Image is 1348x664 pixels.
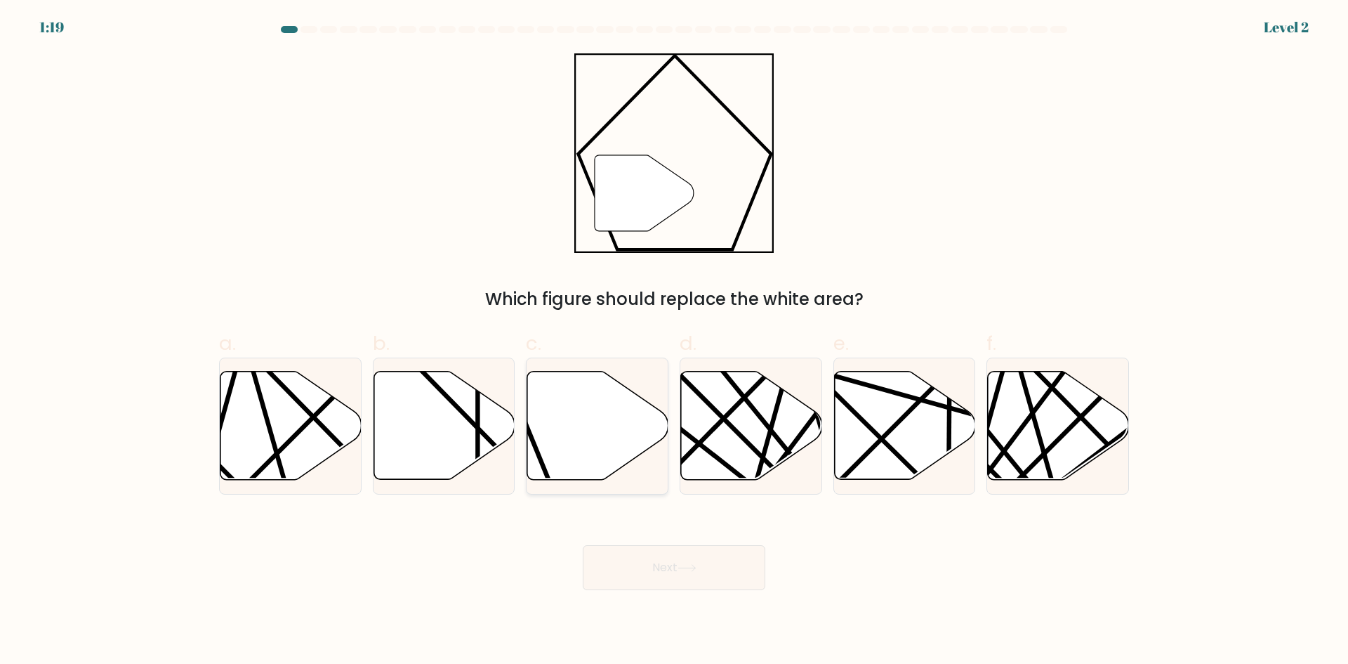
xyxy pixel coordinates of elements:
[227,287,1121,312] div: Which figure should replace the white area?
[526,330,541,357] span: c.
[833,330,849,357] span: e.
[39,17,64,38] div: 1:19
[986,330,996,357] span: f.
[680,330,696,357] span: d.
[1264,17,1309,38] div: Level 2
[595,155,694,231] g: "
[373,330,390,357] span: b.
[219,330,236,357] span: a.
[583,545,765,590] button: Next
